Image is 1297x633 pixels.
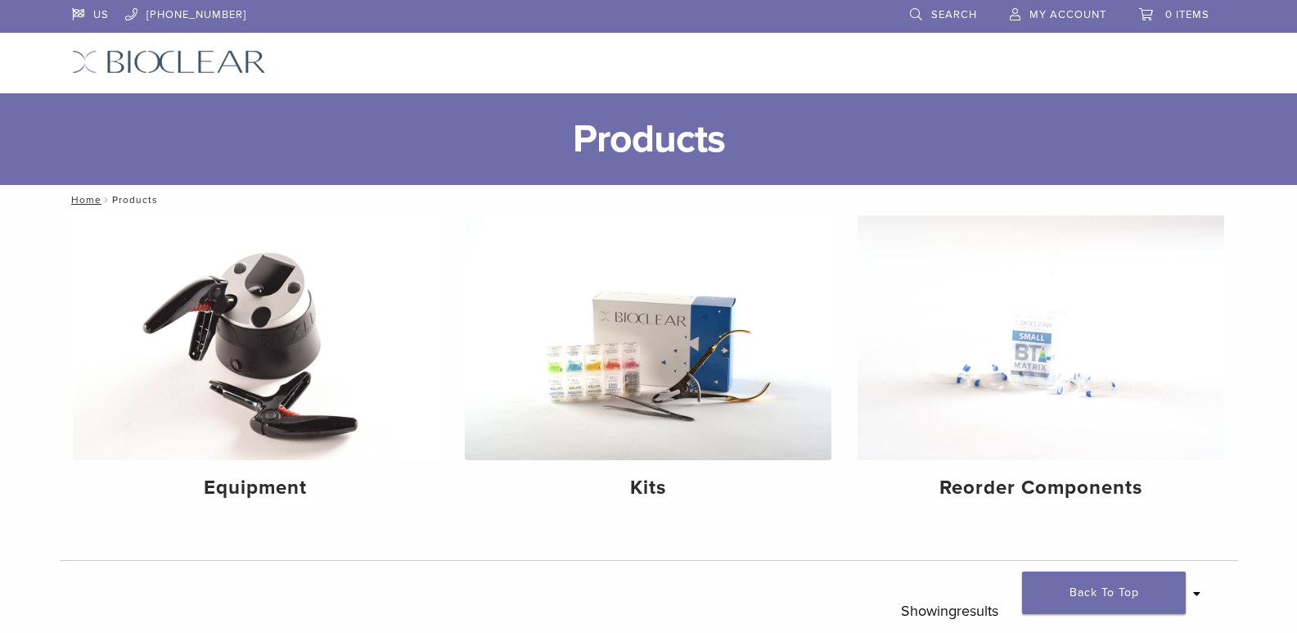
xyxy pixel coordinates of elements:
[86,473,426,503] h4: Equipment
[1022,572,1186,614] a: Back To Top
[858,215,1224,513] a: Reorder Components
[66,194,101,206] a: Home
[858,215,1224,460] img: Reorder Components
[478,473,818,503] h4: Kits
[72,50,266,74] img: Bioclear
[60,185,1238,215] nav: Products
[1165,8,1209,21] span: 0 items
[931,8,977,21] span: Search
[73,215,439,460] img: Equipment
[465,215,831,513] a: Kits
[73,215,439,513] a: Equipment
[101,196,112,204] span: /
[871,473,1211,503] h4: Reorder Components
[465,215,831,460] img: Kits
[1029,8,1106,21] span: My Account
[901,594,998,628] p: Showing results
